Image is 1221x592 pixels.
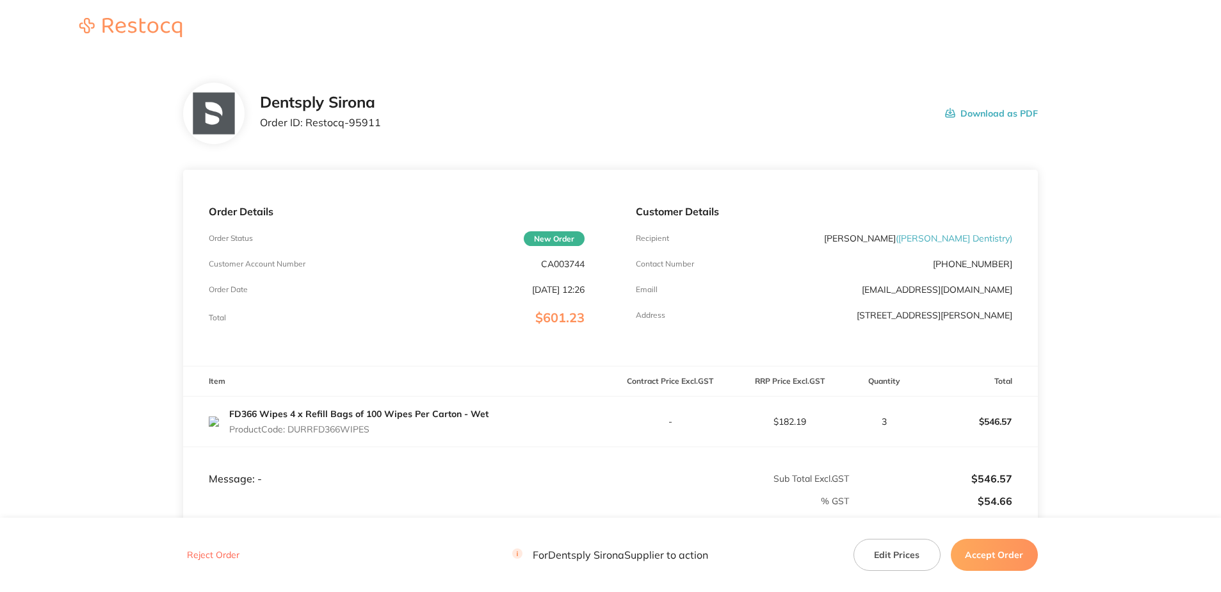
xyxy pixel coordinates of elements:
[853,539,941,571] button: Edit Prices
[209,285,248,294] p: Order Date
[532,284,585,295] p: [DATE] 12:26
[611,416,729,427] p: -
[850,473,1012,484] p: $546.57
[896,233,1012,244] span: ( [PERSON_NAME] Dentistry )
[209,416,219,427] img: MzhlaXI3OA
[209,234,253,243] p: Order Status
[260,117,381,128] p: Order ID: Restocq- 95911
[67,18,195,39] a: Restocq logo
[857,310,1012,320] p: [STREET_ADDRESS][PERSON_NAME]
[945,94,1038,133] button: Download as PDF
[850,416,918,427] p: 3
[183,447,610,485] td: Message: -
[524,231,585,246] span: New Order
[67,18,195,37] img: Restocq logo
[951,539,1038,571] button: Accept Order
[850,495,1012,507] p: $54.66
[183,550,243,561] button: Reject Order
[611,473,849,484] p: Sub Total Excl. GST
[209,259,305,268] p: Customer Account Number
[636,259,694,268] p: Contact Number
[636,206,1012,217] p: Customer Details
[610,366,730,397] th: Contract Price Excl. GST
[184,496,849,506] p: % GST
[535,309,585,325] span: $601.23
[862,284,1012,295] a: [EMAIL_ADDRESS][DOMAIN_NAME]
[730,366,850,397] th: RRP Price Excl. GST
[636,285,658,294] p: Emaill
[229,408,489,420] a: FD366 Wipes 4 x Refill Bags of 100 Wipes Per Carton - Wet
[933,259,1012,269] p: [PHONE_NUMBER]
[541,259,585,269] p: CA003744
[850,366,918,397] th: Quantity
[824,233,1012,243] p: [PERSON_NAME]
[260,94,381,111] h2: Dentsply Sirona
[636,311,665,320] p: Address
[512,549,708,561] p: For Dentsply Sirona Supplier to action
[731,416,849,427] p: $182.19
[193,93,234,135] img: NTllNzd2NQ
[183,366,610,397] th: Item
[636,234,669,243] p: Recipient
[209,313,226,322] p: Total
[229,424,489,434] p: Product Code: DURRFD366WIPES
[919,406,1037,437] p: $546.57
[918,366,1038,397] th: Total
[209,206,585,217] p: Order Details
